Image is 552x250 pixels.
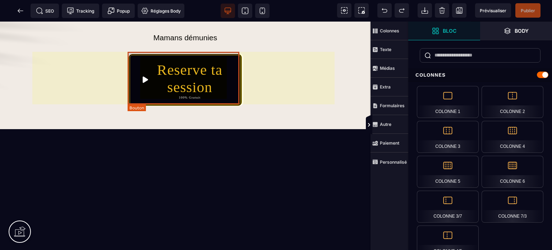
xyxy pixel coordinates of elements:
[380,84,391,90] strong: Extra
[62,4,99,18] span: Code de suivi
[141,7,181,14] span: Réglages Body
[417,191,479,223] div: Colonne 3/7
[521,8,535,13] span: Publier
[67,7,94,14] span: Tracking
[380,140,399,146] strong: Paiement
[371,59,408,78] span: Médias
[377,3,392,18] span: Défaire
[138,4,184,18] span: Favicon
[354,3,369,18] span: Capture d'écran
[395,3,409,18] span: Rétablir
[380,122,391,127] strong: Autre
[452,3,466,18] span: Enregistrer
[380,47,391,52] strong: Texte
[371,96,408,115] span: Formulaires
[482,191,543,223] div: Colonne 7/3
[371,153,408,171] span: Personnalisé
[102,4,135,18] span: Créer une alerte modale
[221,4,235,18] span: Voir bureau
[435,3,449,18] span: Nettoyage
[418,3,432,18] span: Importer
[36,7,54,14] span: SEO
[107,7,130,14] span: Popup
[480,22,552,40] span: Ouvrir les calques
[417,86,479,118] div: Colonne 1
[380,159,407,165] strong: Personnalisé
[129,32,242,84] button: Reserve ta session100% Gratuit
[46,10,324,22] text: Mamans démunies
[371,134,408,153] span: Paiement
[380,65,395,71] strong: Médias
[380,28,399,33] strong: Colonnes
[417,121,479,153] div: Colonne 3
[408,22,480,40] span: Ouvrir les blocs
[255,4,270,18] span: Voir mobile
[480,8,506,13] span: Prévisualiser
[380,103,405,108] strong: Formulaires
[515,28,529,33] strong: Body
[371,22,408,40] span: Colonnes
[371,78,408,96] span: Extra
[238,4,252,18] span: Voir tablette
[337,3,351,18] span: Voir les composants
[13,4,28,18] span: Retour
[371,115,408,134] span: Autre
[371,40,408,59] span: Texte
[443,28,456,33] strong: Bloc
[482,86,543,118] div: Colonne 2
[408,68,552,82] div: Colonnes
[31,4,59,18] span: Métadata SEO
[417,156,479,188] div: Colonne 5
[482,156,543,188] div: Colonne 6
[482,121,543,153] div: Colonne 4
[515,3,540,18] span: Enregistrer le contenu
[475,3,511,18] span: Aperçu
[408,114,415,136] span: Afficher les vues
